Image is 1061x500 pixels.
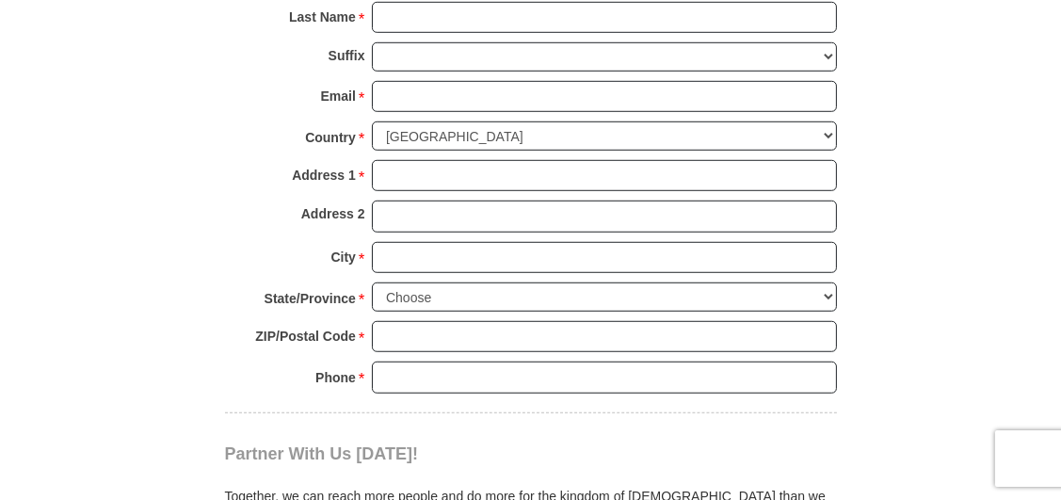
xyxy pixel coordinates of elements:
[292,162,356,188] strong: Address 1
[289,4,356,30] strong: Last Name
[305,124,356,151] strong: Country
[329,42,365,69] strong: Suffix
[315,364,356,391] strong: Phone
[265,285,356,312] strong: State/Province
[225,444,419,463] span: Partner With Us [DATE]!
[330,244,355,270] strong: City
[255,323,356,349] strong: ZIP/Postal Code
[321,83,356,109] strong: Email
[301,201,365,227] strong: Address 2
